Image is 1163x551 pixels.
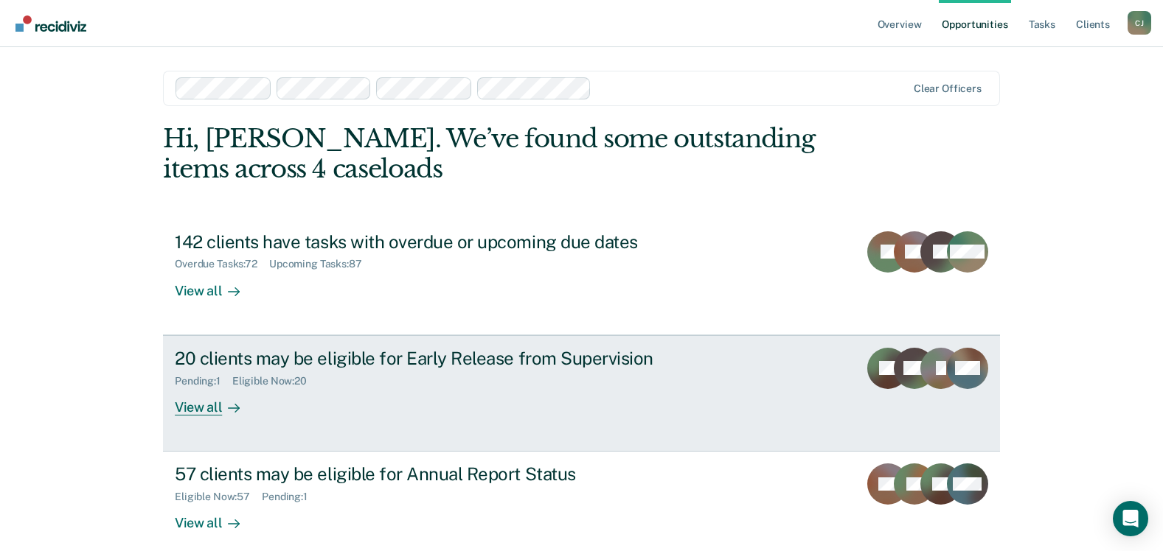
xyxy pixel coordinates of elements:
[1128,11,1151,35] button: Profile dropdown button
[175,348,692,369] div: 20 clients may be eligible for Early Release from Supervision
[163,335,1000,452] a: 20 clients may be eligible for Early Release from SupervisionPending:1Eligible Now:20View all
[163,124,833,184] div: Hi, [PERSON_NAME]. We’ve found some outstanding items across 4 caseloads
[175,387,257,415] div: View all
[175,258,269,270] div: Overdue Tasks : 72
[163,220,1000,335] a: 142 clients have tasks with overdue or upcoming due datesOverdue Tasks:72Upcoming Tasks:87View all
[914,83,982,95] div: Clear officers
[175,375,232,387] div: Pending : 1
[175,491,262,503] div: Eligible Now : 57
[269,258,374,270] div: Upcoming Tasks : 87
[1113,501,1148,536] div: Open Intercom Messenger
[175,231,692,253] div: 142 clients have tasks with overdue or upcoming due dates
[175,503,257,532] div: View all
[262,491,319,503] div: Pending : 1
[15,15,86,32] img: Recidiviz
[232,375,319,387] div: Eligible Now : 20
[175,270,257,299] div: View all
[175,463,692,485] div: 57 clients may be eligible for Annual Report Status
[1128,11,1151,35] div: C J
